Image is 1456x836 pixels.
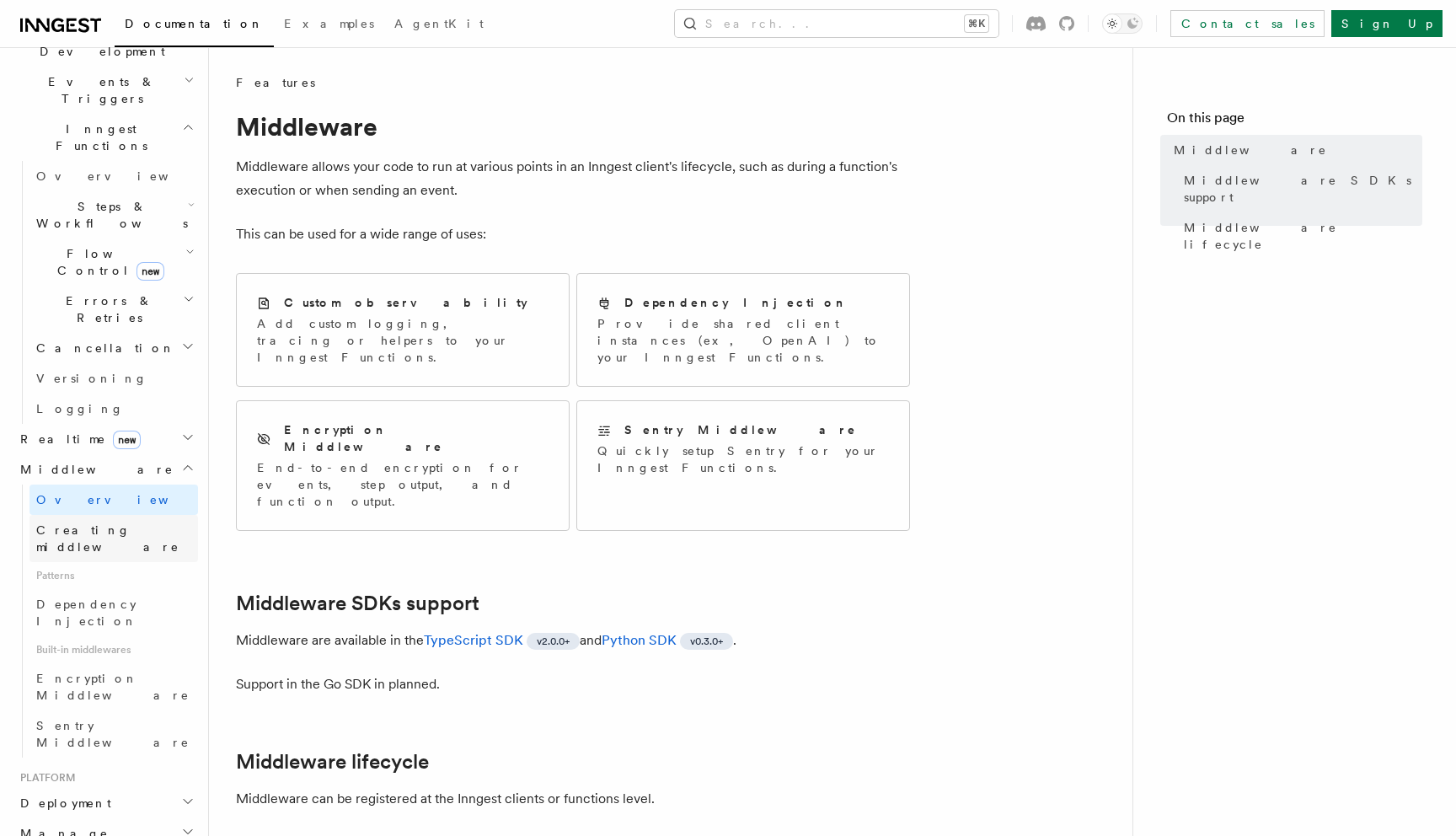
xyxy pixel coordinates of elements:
[690,635,723,648] span: v0.3.0+
[1177,212,1422,260] a: Middleware lifecycle
[13,771,76,785] span: Platform
[965,15,988,32] kbd: ⌘K
[136,262,164,281] span: new
[1174,142,1327,158] span: Middleware
[29,485,198,515] a: Overview
[29,198,188,232] span: Steps & Workflows
[394,17,484,30] span: AgentKit
[29,363,198,394] a: Versioning
[284,421,549,455] h2: Encryption Middleware
[29,340,175,356] span: Cancellation
[29,663,198,710] a: Encryption Middleware
[36,719,190,749] span: Sentry Middleware
[36,523,179,554] span: Creating middleware
[537,635,570,648] span: v2.0.0+
[424,632,523,648] a: TypeScript SDK
[29,515,198,562] a: Creating middleware
[36,169,210,183] span: Overview
[1177,165,1422,212] a: Middleware SDKs support
[675,10,998,37] button: Search...⌘K
[274,5,384,46] a: Examples
[236,629,910,652] p: Middleware are available in the and .
[236,155,910,202] p: Middleware allows your code to run at various points in an Inngest client's lifecycle, such as du...
[284,294,527,311] h2: Custom observability
[29,191,198,238] button: Steps & Workflows
[13,114,198,161] button: Inngest Functions
[13,454,198,485] button: Middleware
[1167,108,1422,135] h4: On this page
[1167,135,1422,165] a: Middleware
[1331,10,1443,37] a: Sign Up
[36,402,124,415] span: Logging
[284,17,374,30] span: Examples
[36,372,147,385] span: Versioning
[624,294,848,311] h2: Dependency Injection
[1102,13,1143,34] button: Toggle dark mode
[29,161,198,191] a: Overview
[257,459,549,510] p: End-to-end encryption for events, step output, and function output.
[29,562,198,589] span: Patterns
[236,400,570,531] a: Encryption MiddlewareEnd-to-end encryption for events, step output, and function output.
[384,5,494,46] a: AgentKit
[113,431,141,449] span: new
[13,67,198,114] button: Events & Triggers
[236,787,910,811] p: Middleware can be registered at the Inngest clients or functions level.
[576,273,910,387] a: Dependency InjectionProvide shared client instances (ex, OpenAI) to your Inngest Functions.
[624,421,857,438] h2: Sentry Middleware
[29,636,198,663] span: Built-in middlewares
[13,73,184,107] span: Events & Triggers
[236,222,910,246] p: This can be used for a wide range of uses:
[236,750,429,774] a: Middleware lifecycle
[29,245,185,279] span: Flow Control
[13,795,111,812] span: Deployment
[13,431,141,447] span: Realtime
[1184,172,1422,206] span: Middleware SDKs support
[29,286,198,333] button: Errors & Retries
[13,424,198,454] button: Realtimenew
[257,315,549,366] p: Add custom logging, tracing or helpers to your Inngest Functions.
[236,592,479,615] a: Middleware SDKs support
[13,788,198,818] button: Deployment
[115,5,274,47] a: Documentation
[576,400,910,531] a: Sentry MiddlewareQuickly setup Sentry for your Inngest Functions.
[13,461,174,478] span: Middleware
[29,238,198,286] button: Flow Controlnew
[13,161,198,424] div: Inngest Functions
[1170,10,1325,37] a: Contact sales
[1184,219,1422,253] span: Middleware lifecycle
[29,589,198,636] a: Dependency Injection
[13,121,182,154] span: Inngest Functions
[36,493,210,506] span: Overview
[29,394,198,424] a: Logging
[125,17,264,30] span: Documentation
[13,485,198,758] div: Middleware
[236,111,910,142] h1: Middleware
[597,442,889,476] p: Quickly setup Sentry for your Inngest Functions.
[36,598,137,628] span: Dependency Injection
[29,710,198,758] a: Sentry Middleware
[236,673,910,696] p: Support in the Go SDK in planned.
[236,273,570,387] a: Custom observabilityAdd custom logging, tracing or helpers to your Inngest Functions.
[36,672,190,702] span: Encryption Middleware
[236,74,315,91] span: Features
[29,292,183,326] span: Errors & Retries
[29,333,198,363] button: Cancellation
[602,632,677,648] a: Python SDK
[597,315,889,366] p: Provide shared client instances (ex, OpenAI) to your Inngest Functions.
